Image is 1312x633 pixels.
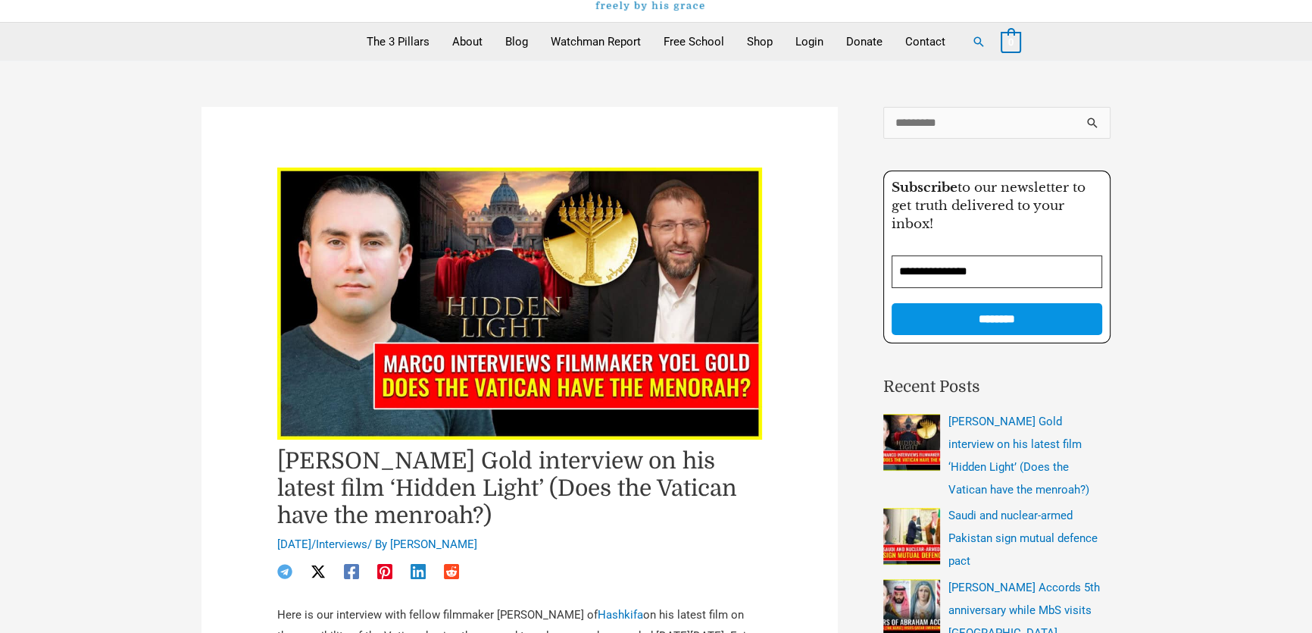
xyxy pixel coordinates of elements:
[539,23,652,61] a: Watchman Report
[411,564,426,579] a: Linkedin
[598,608,643,622] a: Hashkifa
[316,537,367,551] a: Interviews
[784,23,835,61] a: Login
[444,564,459,579] a: Reddit
[835,23,894,61] a: Donate
[972,35,986,49] a: Search button
[883,375,1111,400] h2: Recent Posts
[892,180,957,196] strong: Subscribe
[652,23,736,61] a: Free School
[277,447,762,529] h1: [PERSON_NAME] Gold interview on his latest film ‘Hidden Light’ (Does the Vatican have the menroah?)
[948,509,1098,568] a: Saudi and nuclear-armed Pakistan sign mutual defence pact
[948,415,1089,497] a: [PERSON_NAME] Gold interview on his latest film ‘Hidden Light’ (Does the Vatican have the menroah?)
[494,23,539,61] a: Blog
[344,564,359,579] a: Facebook
[311,564,326,579] a: Twitter / X
[277,537,311,551] span: [DATE]
[1008,36,1014,48] span: 0
[355,23,957,61] nav: Primary Site Navigation
[390,537,477,551] a: [PERSON_NAME]
[277,537,762,553] div: / / By
[894,23,957,61] a: Contact
[892,255,1102,288] input: Email Address *
[441,23,494,61] a: About
[377,564,392,579] a: Pinterest
[1001,35,1021,49] a: View Shopping Cart, empty
[892,180,1086,232] span: to our newsletter to get truth delivered to your inbox!
[277,564,292,579] a: Telegram
[355,23,441,61] a: The 3 Pillars
[736,23,784,61] a: Shop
